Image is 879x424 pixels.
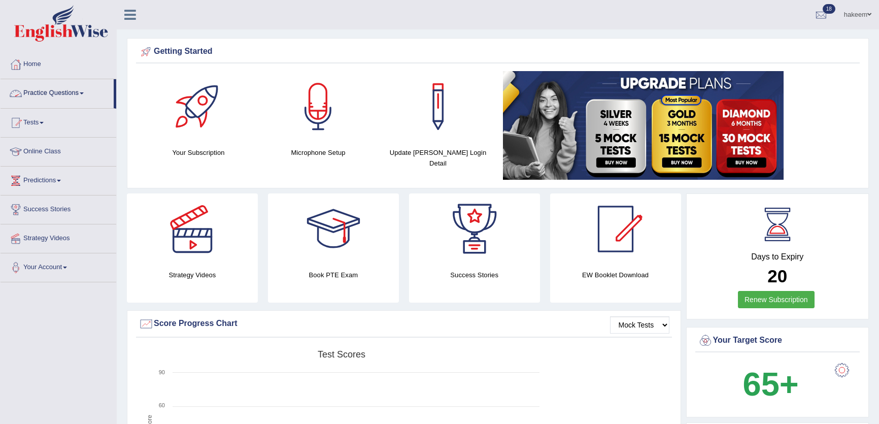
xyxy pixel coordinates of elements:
a: Predictions [1,167,116,192]
div: Score Progress Chart [139,316,669,332]
h4: Success Stories [409,270,540,280]
tspan: Test scores [318,349,365,360]
a: Strategy Videos [1,224,116,250]
text: 60 [159,402,165,408]
div: Getting Started [139,44,857,59]
span: 18 [823,4,835,14]
div: Your Target Score [698,333,858,348]
a: Your Account [1,253,116,279]
img: small5.jpg [503,71,784,180]
h4: Your Subscription [144,147,253,158]
b: 20 [767,266,787,286]
h4: Strategy Videos [127,270,258,280]
a: Home [1,50,116,76]
h4: Days to Expiry [698,252,858,262]
h4: Microphone Setup [263,147,373,158]
a: Renew Subscription [738,291,815,308]
a: Tests [1,109,116,134]
h4: EW Booklet Download [550,270,681,280]
h4: Update [PERSON_NAME] Login Detail [383,147,493,169]
b: 65+ [743,366,799,403]
h4: Book PTE Exam [268,270,399,280]
a: Online Class [1,138,116,163]
a: Practice Questions [1,79,114,105]
a: Success Stories [1,195,116,221]
text: 90 [159,369,165,375]
a: Speaking Practice [19,108,114,126]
